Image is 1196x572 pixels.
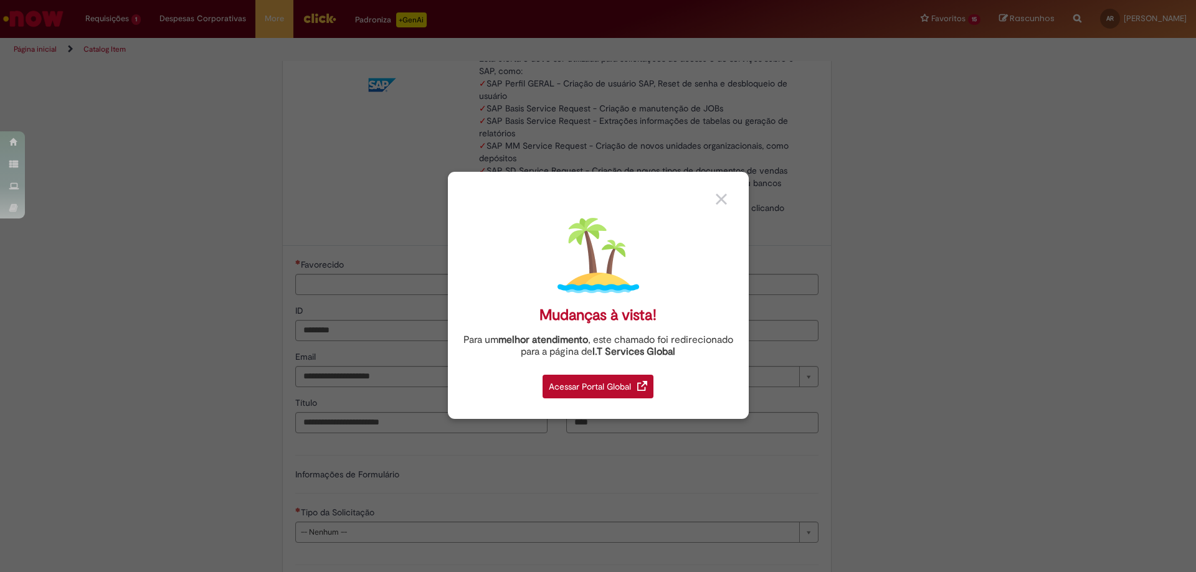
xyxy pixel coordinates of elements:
a: I.T Services Global [592,339,675,358]
strong: melhor atendimento [498,334,588,346]
div: Mudanças à vista! [539,306,657,324]
a: Acessar Portal Global [543,368,653,398]
img: redirect_link.png [637,381,647,391]
img: island.png [558,215,639,296]
div: Para um , este chamado foi redirecionado para a página de [457,334,739,358]
img: close_button_grey.png [716,194,727,205]
div: Acessar Portal Global [543,375,653,398]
